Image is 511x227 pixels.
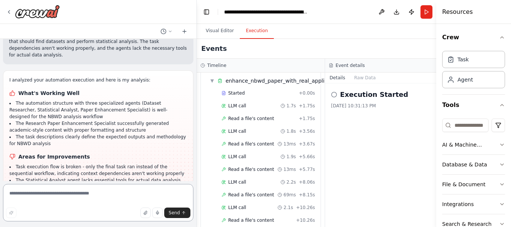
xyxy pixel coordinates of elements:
[442,181,486,188] div: File & Document
[340,89,408,100] h2: Execution Started
[299,103,315,109] span: + 1.75s
[9,163,187,177] li: Task execution flow is broken - only the final task ran instead of the sequential workflow, indic...
[299,128,315,134] span: + 3.56s
[442,48,505,94] div: Crew
[228,179,246,185] span: LLM call
[299,90,315,96] span: + 0.00s
[284,166,296,172] span: 13ms
[299,154,315,160] span: + 5.66s
[442,27,505,48] button: Crew
[9,134,187,147] li: The task descriptions clearly define the expected outputs and methodology for NBWD analysis
[442,95,505,116] button: Tools
[287,179,296,185] span: 2.2s
[442,135,505,154] button: AI & Machine Learning
[299,166,315,172] span: + 5.77s
[9,100,187,120] li: The automation structure with three specialized agents (Dataset Researcher, Statistical Analyst, ...
[299,192,315,198] span: + 8.15s
[284,205,293,211] span: 2.1s
[228,217,274,223] span: Read a file's content
[9,89,187,97] h1: What's Working Well
[226,77,343,85] span: enhance_nbwd_paper_with_real_applications
[336,62,365,68] h3: Event details
[157,27,175,36] button: Switch to previous chat
[287,128,296,134] span: 1.8s
[207,62,226,68] h3: Timeline
[299,116,315,122] span: + 1.75s
[458,56,469,63] div: Task
[331,103,447,109] div: [DATE] 10:31:13 PM
[201,7,212,17] button: Hide left sidebar
[9,31,187,58] p: The issue is clear: only the final task ran, skipping the crucial first two tasks that should fin...
[296,217,315,223] span: + 10.26s
[325,73,350,83] button: Details
[6,208,16,218] button: Improve this prompt
[228,166,274,172] span: Read a file's content
[169,210,180,216] span: Send
[228,128,246,134] span: LLM call
[152,208,163,218] button: Click to speak your automation idea
[9,153,187,160] h1: Areas for Improvements
[178,27,190,36] button: Start a new chat
[240,23,274,39] button: Execution
[228,154,246,160] span: LLM call
[15,5,60,18] img: Logo
[442,175,505,194] button: File & Document
[296,205,315,211] span: + 10.26s
[164,208,190,218] button: Send
[228,90,245,96] span: Started
[224,8,308,16] nav: breadcrumb
[299,141,315,147] span: + 3.67s
[201,43,227,54] h2: Events
[140,208,151,218] button: Upload files
[442,200,474,208] div: Integrations
[299,179,315,185] span: + 8.06s
[458,76,473,83] div: Agent
[287,154,296,160] span: 1.9s
[228,103,246,109] span: LLM call
[442,155,505,174] button: Database & Data
[350,73,380,83] button: Raw Data
[442,7,473,16] h4: Resources
[442,161,487,168] div: Database & Data
[228,192,274,198] span: Read a file's content
[228,116,274,122] span: Read a file's content
[210,78,214,84] span: ▼
[442,194,505,214] button: Integrations
[9,77,187,83] p: I analyzed your automation execution and here is my analysis:
[284,192,296,198] span: 69ms
[9,120,187,134] li: The Research Paper Enhancement Specialist successfully generated academic-style content with prop...
[9,177,187,190] li: The Statistical Analyst agent lacks essential tools for actual data analysis and plotting (needs ...
[287,103,296,109] span: 1.7s
[228,205,246,211] span: LLM call
[200,23,240,39] button: Visual Editor
[228,141,274,147] span: Read a file's content
[284,141,296,147] span: 13ms
[442,141,499,148] div: AI & Machine Learning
